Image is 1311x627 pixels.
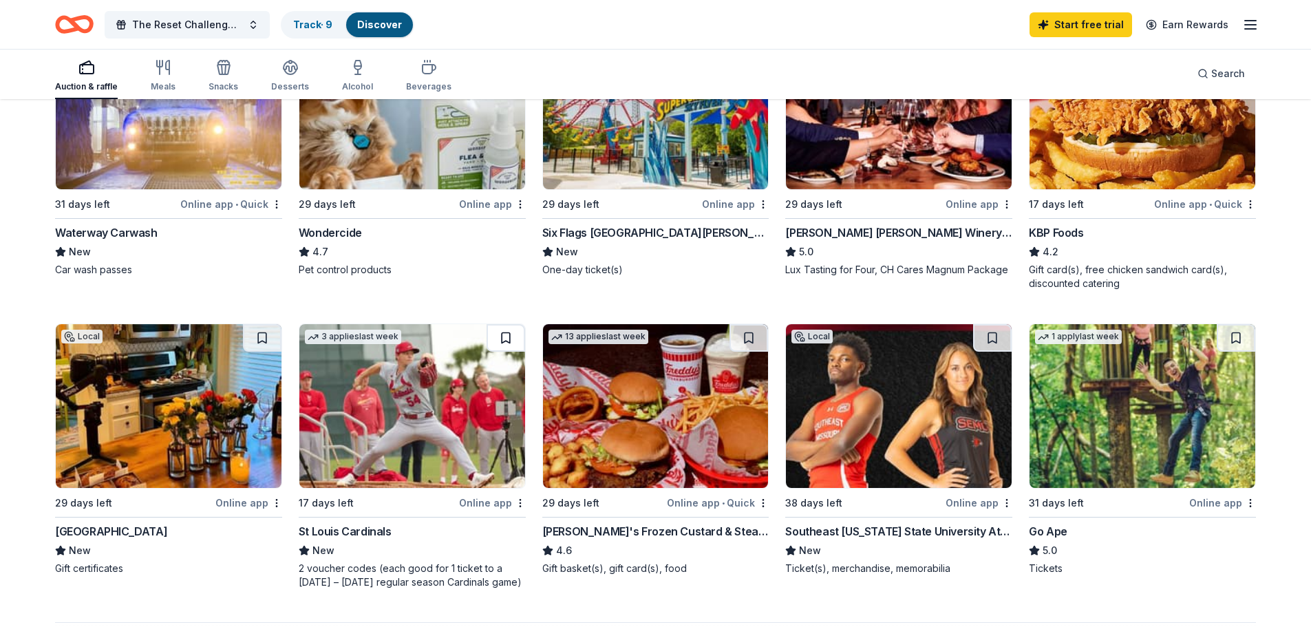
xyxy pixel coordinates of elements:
a: Image for Freddy's Frozen Custard & Steakburgers13 applieslast week29 days leftOnline app•Quick[P... [542,323,769,575]
button: Beverages [406,54,451,99]
a: Image for Go Ape1 applylast week31 days leftOnline appGo Ape5.0Tickets [1029,323,1256,575]
div: 1 apply last week [1035,330,1122,344]
button: Auction & raffle [55,54,118,99]
a: Earn Rewards [1138,12,1237,37]
div: Online app [702,195,769,213]
div: One-day ticket(s) [542,263,769,277]
div: Online app Quick [1154,195,1256,213]
button: Snacks [209,54,238,99]
div: Online app [459,494,526,511]
div: Online app [946,494,1012,511]
span: • [235,199,238,210]
div: Online app [459,195,526,213]
div: Tickets [1029,562,1256,575]
div: Southeast [US_STATE] State University Athletics [785,523,1012,540]
span: New [69,244,91,260]
div: Online app [1189,494,1256,511]
div: [GEOGRAPHIC_DATA] [55,523,167,540]
div: Car wash passes [55,263,282,277]
div: Online app [215,494,282,511]
span: 5.0 [1043,542,1057,559]
a: Image for KBP Foods5 applieslast week17 days leftOnline app•QuickKBP Foods4.2Gift card(s), free c... [1029,25,1256,290]
img: Image for Wondercide [299,25,525,189]
div: Online app Quick [180,195,282,213]
a: Image for Main Street Inn ParkvilleLocal29 days leftOnline app[GEOGRAPHIC_DATA]NewGift certificates [55,323,282,575]
div: Gift card(s), free chicken sandwich card(s), discounted catering [1029,263,1256,290]
div: Six Flags [GEOGRAPHIC_DATA][PERSON_NAME] [542,224,769,241]
a: Image for Southeast Missouri State University AthleticsLocal38 days leftOnline appSoutheast [US_S... [785,323,1012,575]
img: Image for St Louis Cardinals [299,324,525,488]
div: Local [791,330,833,343]
div: 13 applies last week [548,330,648,344]
div: Gift basket(s), gift card(s), food [542,562,769,575]
button: The Reset Challenge Retreat [105,11,270,39]
div: Online app [946,195,1012,213]
div: 17 days left [1029,196,1084,213]
div: Auction & raffle [55,81,118,92]
button: Meals [151,54,175,99]
div: Lux Tasting for Four, CH Cares Magnum Package [785,263,1012,277]
div: Pet control products [299,263,526,277]
div: 29 days left [55,495,112,511]
div: Ticket(s), merchandise, memorabilia [785,562,1012,575]
div: 29 days left [542,495,599,511]
div: [PERSON_NAME] [PERSON_NAME] Winery and Restaurants [785,224,1012,241]
div: 29 days left [299,196,356,213]
div: 3 applies last week [305,330,401,344]
button: Track· 9Discover [281,11,414,39]
div: Gift certificates [55,562,282,575]
span: 4.2 [1043,244,1058,260]
div: 17 days left [299,495,354,511]
div: Desserts [271,81,309,92]
img: Image for Go Ape [1030,324,1255,488]
span: New [69,542,91,559]
span: 5.0 [799,244,813,260]
span: The Reset Challenge Retreat [132,17,242,33]
a: Image for Waterway Carwash2 applieslast week31 days leftOnline app•QuickWaterway CarwashNewCar wa... [55,25,282,277]
div: Beverages [406,81,451,92]
div: Waterway Carwash [55,224,158,241]
a: Image for Six Flags St. LouisLocal29 days leftOnline appSix Flags [GEOGRAPHIC_DATA][PERSON_NAME]N... [542,25,769,277]
img: Image for Main Street Inn Parkville [56,324,281,488]
div: 31 days left [55,196,110,213]
a: Home [55,8,94,41]
a: Track· 9 [293,19,332,30]
div: KBP Foods [1029,224,1083,241]
a: Image for Wondercide6 applieslast week29 days leftOnline appWondercide4.7Pet control products [299,25,526,277]
img: Image for KBP Foods [1030,25,1255,189]
a: Discover [357,19,402,30]
div: Go Ape [1029,523,1067,540]
div: Snacks [209,81,238,92]
span: New [312,542,334,559]
div: 29 days left [785,196,842,213]
div: 31 days left [1029,495,1084,511]
button: Search [1186,60,1256,87]
button: Desserts [271,54,309,99]
div: Local [61,330,103,343]
a: Image for St Louis Cardinals3 applieslast week17 days leftOnline appSt Louis CardinalsNew2 vouche... [299,323,526,589]
button: Alcohol [342,54,373,99]
div: Wondercide [299,224,362,241]
span: • [722,498,725,509]
div: Online app Quick [667,494,769,511]
img: Image for Six Flags St. Louis [543,25,769,189]
img: Image for Freddy's Frozen Custard & Steakburgers [543,324,769,488]
div: 29 days left [542,196,599,213]
a: Image for Cooper's Hawk Winery and RestaurantsTop rated7 applieslast week29 days leftOnline app[P... [785,25,1012,277]
div: 38 days left [785,495,842,511]
img: Image for Southeast Missouri State University Athletics [786,324,1012,488]
span: • [1209,199,1212,210]
div: St Louis Cardinals [299,523,392,540]
span: New [556,244,578,260]
a: Start free trial [1030,12,1132,37]
div: [PERSON_NAME]'s Frozen Custard & Steakburgers [542,523,769,540]
div: Meals [151,81,175,92]
span: Search [1211,65,1245,82]
img: Image for Cooper's Hawk Winery and Restaurants [786,25,1012,189]
div: 2 voucher codes (each good for 1 ticket to a [DATE] – [DATE] regular season Cardinals game) [299,562,526,589]
span: 4.6 [556,542,572,559]
img: Image for Waterway Carwash [56,25,281,189]
div: Alcohol [342,81,373,92]
span: 4.7 [312,244,328,260]
span: New [799,542,821,559]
